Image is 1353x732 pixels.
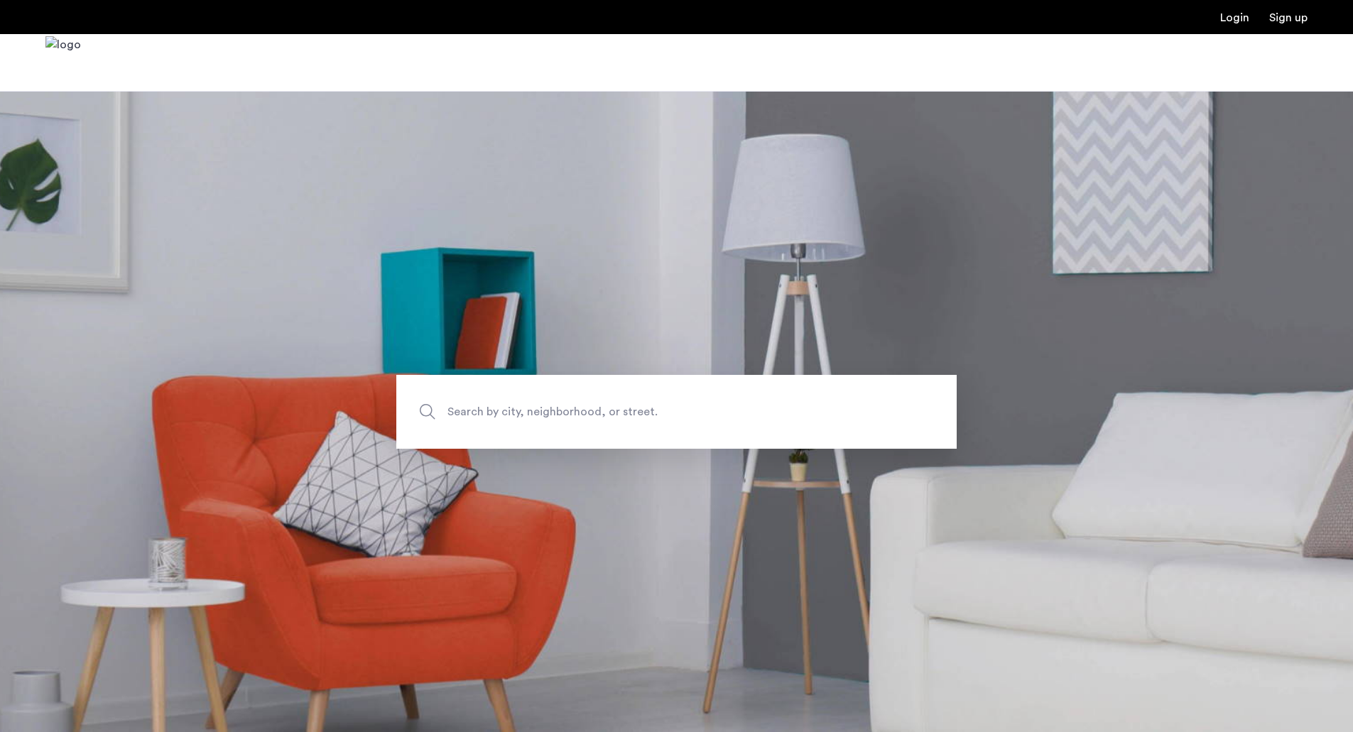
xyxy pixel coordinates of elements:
img: logo [45,36,81,89]
a: Registration [1269,12,1308,23]
a: Login [1220,12,1249,23]
input: Apartment Search [396,375,957,449]
a: Cazamio Logo [45,36,81,89]
span: Search by city, neighborhood, or street. [447,402,839,421]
